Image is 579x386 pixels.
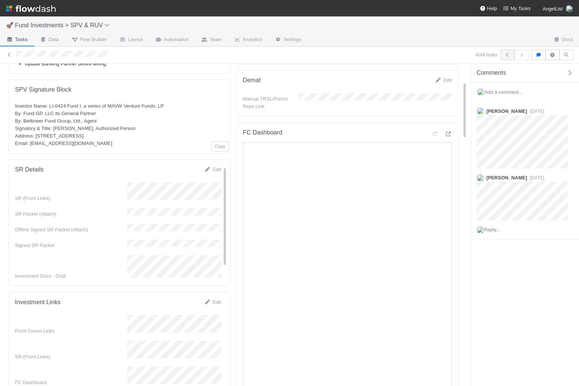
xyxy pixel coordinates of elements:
div: Manual TRSL/Portco Reps Link [243,95,299,110]
span: Fund Investments > SPV & RUV [15,22,113,28]
a: Settings [269,34,307,46]
a: Analytics [228,34,269,46]
h5: SPV Signature Block [15,86,224,93]
a: Layout [113,34,149,46]
span: 🚀 [6,22,13,28]
span: [PERSON_NAME] [486,175,527,180]
span: My Tasks [503,6,531,11]
span: [DATE] [527,175,544,180]
a: Edit [204,299,221,305]
a: Edit [204,167,221,172]
img: avatar_2de93f86-b6c7-4495-bfe2-fb093354a53c.png [477,226,484,234]
span: [PERSON_NAME] [486,108,527,114]
span: Add a comment... [484,89,523,95]
span: Tasks [6,36,28,43]
span: AngelList [543,6,563,12]
span: Reply... [484,227,500,232]
span: 4 of 4 tasks [475,51,497,59]
a: Automation [149,34,195,46]
li: Update Banking Partner before wiring. [25,60,224,68]
div: SR (Front Links) [15,353,127,361]
div: Front Convo Links [15,327,127,335]
span: Flow Builder [71,36,107,43]
img: avatar_cbf6e7c1-1692-464b-bc1b-b8582b2cbdce.png [477,107,484,115]
div: Offline Signed SR Packet (Attach) [15,226,127,234]
a: Edit [435,77,452,83]
span: Comments [477,69,506,77]
a: Flow Builder [65,34,113,46]
div: Investment Docs - Draft [15,272,127,280]
div: SR (Front Links) [15,195,127,202]
a: Docs [547,34,579,46]
h5: FC Dashboard [243,129,282,136]
img: logo-inverted-e16ddd16eac7371096b0.svg [6,2,56,15]
h5: SR Details [15,166,44,173]
button: Copy [211,141,229,152]
a: Data [34,34,65,46]
h5: Investment Links [15,299,61,306]
h5: Demat [243,77,261,84]
div: Signed SR Packet [15,242,127,249]
span: [DATE] [527,109,544,114]
img: avatar_2de93f86-b6c7-4495-bfe2-fb093354a53c.png [566,5,573,12]
img: avatar_2de93f86-b6c7-4495-bfe2-fb093354a53c.png [477,88,484,96]
img: avatar_0a9e60f7-03da-485c-bb15-a40c44fcec20.png [477,174,484,182]
div: Help [480,5,497,12]
div: SR Packet (Attach) [15,210,127,218]
span: Investor Name: LI-0424 Fund I, a series of MAVW Venture Funds, LP By: Fund GP, LLC its General Pa... [15,103,164,146]
a: Team [195,34,228,46]
a: My Tasks [503,5,531,12]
